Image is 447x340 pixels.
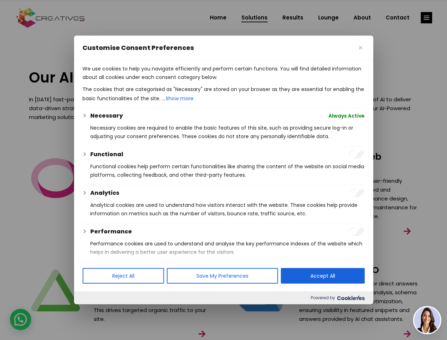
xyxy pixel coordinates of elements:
[90,189,119,197] button: Analytics
[90,227,132,236] button: Performance
[356,44,365,52] button: Close
[90,112,123,120] button: Necessary
[349,189,365,197] input: Enable Analytics
[349,150,365,159] input: Enable Functional
[359,46,362,50] img: Close
[82,85,365,103] p: The cookies that are categorised as "Necessary" are stored on your browser as they are essential ...
[281,268,365,284] button: Accept All
[167,268,278,284] button: Save My Preferences
[90,239,365,256] p: Performance cookies are used to understand and analyse the key performance indexes of the website...
[337,296,365,300] img: Cookieyes logo
[328,112,365,120] span: Always Active
[74,36,373,304] div: Customise Consent Preferences
[90,201,365,218] p: Analytical cookies are used to understand how visitors interact with the website. These cookies h...
[414,307,440,333] img: agent
[82,268,164,284] button: Reject All
[349,227,365,236] input: Enable Performance
[90,162,365,179] p: Functional cookies help perform certain functionalities like sharing the content of the website o...
[82,64,365,81] p: We use cookies to help you navigate efficiently and perform certain functions. You will find deta...
[74,291,373,304] div: Powered by
[165,93,194,103] button: Show more
[82,44,194,52] span: Customise Consent Preferences
[90,150,123,159] button: Functional
[90,124,365,141] p: Necessary cookies are required to enable the basic features of this site, such as providing secur...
